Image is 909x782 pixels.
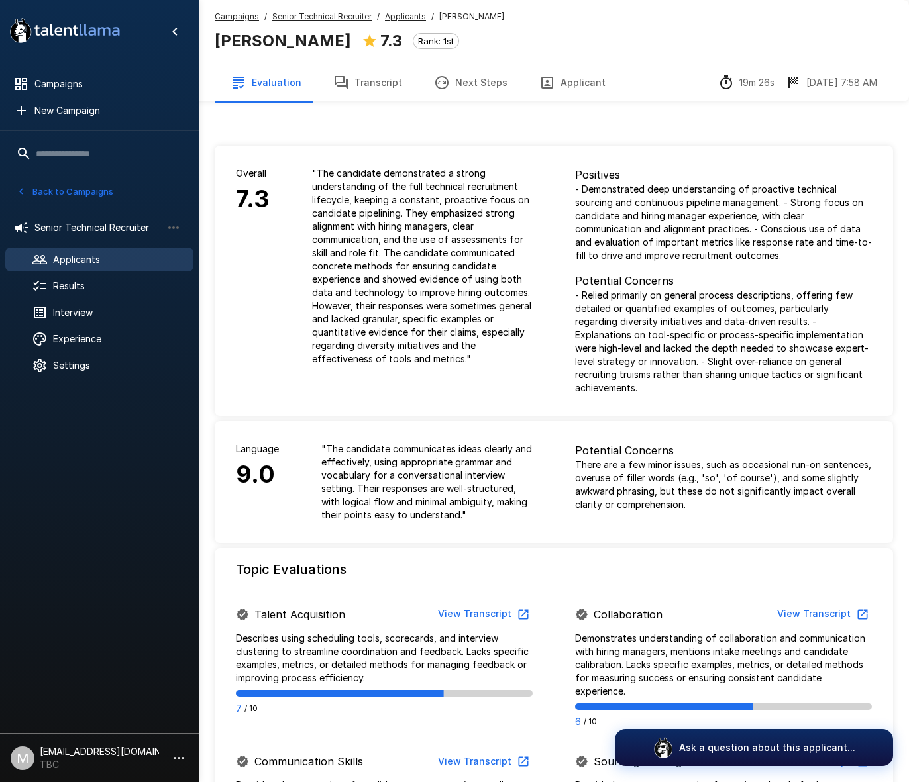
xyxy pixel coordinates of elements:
div: The time between starting and completing the interview [718,75,775,91]
p: - Demonstrated deep understanding of proactive technical sourcing and continuous pipeline managem... [575,183,872,262]
button: Ask a question about this applicant... [615,729,893,766]
p: 6 [575,715,581,728]
h6: Topic Evaluations [236,559,347,580]
p: 19m 26s [739,76,775,89]
p: Demonstrates understanding of collaboration and communication with hiring managers, mentions inta... [575,632,872,698]
button: Transcript [317,64,418,101]
p: - Relied primarily on general process descriptions, offering few detailed or quantified examples ... [575,289,872,395]
img: logo_glasses@2x.png [653,737,674,758]
button: Evaluation [215,64,317,101]
p: Talent Acquisition [254,607,345,622]
p: Ask a question about this applicant... [679,741,855,754]
p: Communication Skills [254,754,363,769]
p: 7 [236,702,242,715]
p: " The candidate demonstrated a strong understanding of the full technical recruitment lifecycle, ... [312,167,533,366]
span: / 10 [584,715,597,728]
h6: 7.3 [236,180,270,219]
button: View Transcript [433,750,533,774]
h6: 9.0 [236,456,279,494]
p: Positives [575,167,872,183]
p: Language [236,442,279,456]
span: / 10 [244,702,258,715]
button: Next Steps [418,64,523,101]
p: Overall [236,167,270,180]
p: [DATE] 7:58 AM [806,76,877,89]
button: View Transcript [433,602,533,626]
div: The date and time when the interview was completed [785,75,877,91]
button: View Transcript [772,602,872,626]
p: Potential Concerns [575,442,872,458]
span: Rank: 1st [413,36,458,46]
p: Potential Concerns [575,273,872,289]
p: Describes using scheduling tools, scorecards, and interview clustering to streamline coordination... [236,632,533,685]
p: There are a few minor issues, such as occasional run-on sentences, overuse of filler words (e.g.,... [575,458,872,511]
button: Applicant [523,64,621,101]
p: Collaboration [594,607,663,622]
b: 7.3 [380,31,402,50]
b: [PERSON_NAME] [215,31,351,50]
p: Sourcing Strategies [594,754,695,769]
p: " The candidate communicates ideas clearly and effectively, using appropriate grammar and vocabul... [321,442,533,522]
